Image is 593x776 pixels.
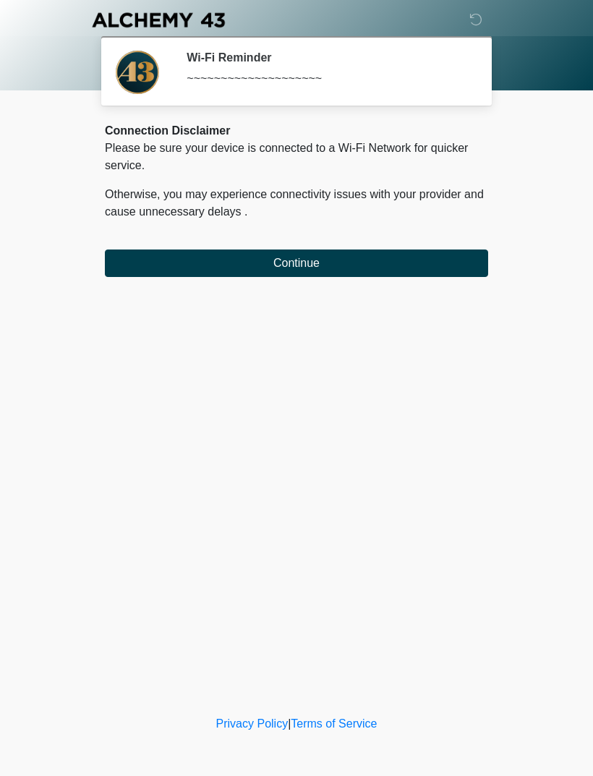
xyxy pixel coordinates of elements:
p: Please be sure your device is connected to a Wi-Fi Network for quicker service. [105,140,488,174]
div: ~~~~~~~~~~~~~~~~~~~~ [187,70,466,88]
img: Agent Avatar [116,51,159,94]
a: Privacy Policy [216,717,289,730]
p: Otherwise, you may experience connectivity issues with your provider and cause unnecessary delays . [105,186,488,221]
a: Terms of Service [291,717,377,730]
button: Continue [105,250,488,277]
h2: Wi-Fi Reminder [187,51,466,64]
div: Connection Disclaimer [105,122,488,140]
a: | [288,717,291,730]
img: Alchemy 43 Logo [90,11,226,29]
